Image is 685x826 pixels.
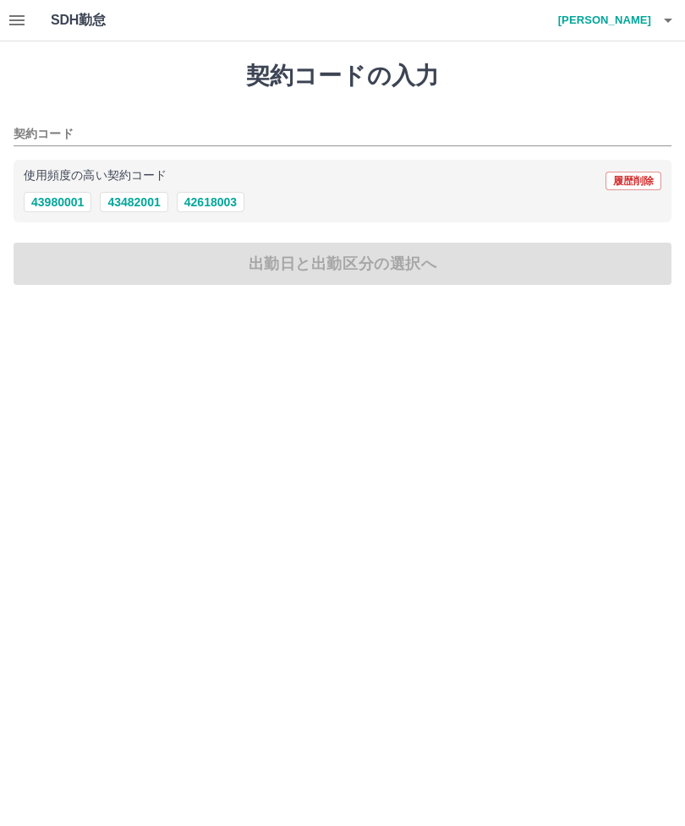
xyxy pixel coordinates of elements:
button: 43980001 [24,192,91,212]
button: 42618003 [177,192,244,212]
h1: 契約コードの入力 [14,62,671,90]
button: 43482001 [100,192,167,212]
button: 履歴削除 [606,172,661,190]
p: 使用頻度の高い契約コード [24,170,167,182]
